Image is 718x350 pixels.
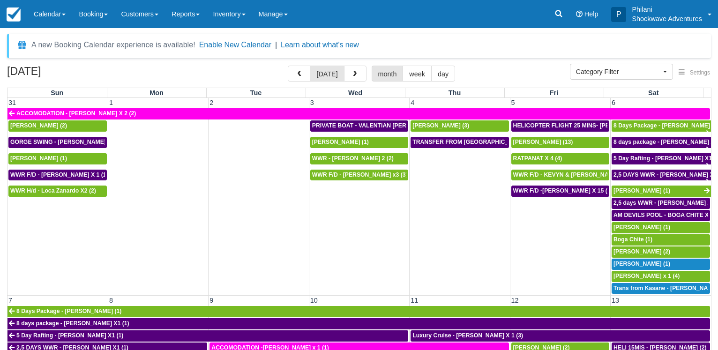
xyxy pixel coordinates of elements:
a: WWR F/D - [PERSON_NAME] X 1 (1) [8,170,107,181]
span: [PERSON_NAME] (1) [613,187,670,194]
span: 12 [510,297,520,304]
a: Luxury Cruise - [PERSON_NAME] X 1 (3) [411,330,710,342]
i: Help [576,11,583,17]
a: RATPANAT X 4 (4) [511,153,609,164]
a: 8 days package - [PERSON_NAME] X1 (1) [7,318,710,329]
span: [PERSON_NAME] (1) [312,139,369,145]
a: 5 Day Rafting - [PERSON_NAME] X1 (1) [7,330,408,342]
div: P [611,7,626,22]
a: [PERSON_NAME] (1) [612,186,711,197]
span: 9 [209,297,214,304]
span: 8 [108,297,114,304]
span: | [275,41,277,49]
span: Thu [449,89,461,97]
a: WWR - [PERSON_NAME] 2 (2) [310,153,408,164]
span: [PERSON_NAME] x 1 (4) [613,273,680,279]
button: [DATE] [310,66,344,82]
span: 1 [108,99,114,106]
span: Fri [550,89,558,97]
a: 8 Days Package - [PERSON_NAME] (1) [7,306,710,317]
a: [PERSON_NAME] (1) [310,137,408,148]
span: GORGE SWING - [PERSON_NAME] X 2 (2) [10,139,125,145]
span: 13 [611,297,620,304]
a: [PERSON_NAME] (2) [8,120,107,132]
p: Shockwave Adventures [632,14,702,23]
a: ACCOMODATION - [PERSON_NAME] X 2 (2) [7,108,710,119]
span: 4 [410,99,415,106]
span: Luxury Cruise - [PERSON_NAME] X 1 (3) [412,332,523,339]
span: 3 [309,99,315,106]
span: WWR - [PERSON_NAME] 2 (2) [312,155,394,162]
span: HELICOPTER FLIGHT 25 MINS- [PERSON_NAME] X1 (1) [513,122,665,129]
span: ACCOMODATION - [PERSON_NAME] X 2 (2) [16,110,136,117]
button: Category Filter [570,64,673,80]
a: 2,5 days WWR - [PERSON_NAME] X2 (2) [612,198,710,209]
a: Learn about what's new [281,41,359,49]
span: 31 [7,99,17,106]
div: A new Booking Calendar experience is available! [31,39,195,51]
span: WWR F/D - [PERSON_NAME] X 1 (1) [10,171,108,178]
a: 8 Days Package - [PERSON_NAME] (1) [612,120,711,132]
span: RATPANAT X 4 (4) [513,155,562,162]
button: Enable New Calendar [199,40,271,50]
a: Trans from Kasane - [PERSON_NAME] X4 (4) [612,283,710,294]
span: 10 [309,297,319,304]
button: week [403,66,432,82]
a: GORGE SWING - [PERSON_NAME] X 2 (2) [8,137,107,148]
span: Mon [150,89,164,97]
button: month [372,66,404,82]
button: Settings [673,66,716,80]
img: checkfront-main-nav-mini-logo.png [7,7,21,22]
span: [PERSON_NAME] (1) [613,224,670,231]
a: WWR F/D - KEVYN & [PERSON_NAME] 2 (2) [511,170,609,181]
a: WWR F/D -[PERSON_NAME] X 15 (15) [511,186,609,197]
a: [PERSON_NAME] (13) [511,137,609,148]
span: Wed [348,89,362,97]
span: 8 days package - [PERSON_NAME] X1 (1) [16,320,129,327]
span: PRIVATE BOAT - VALENTIAN [PERSON_NAME] X 4 (4) [312,122,459,129]
span: 5 Day Rafting - [PERSON_NAME] X1 (1) [16,332,123,339]
span: 6 [611,99,616,106]
a: [PERSON_NAME] (1) [612,222,710,233]
span: 11 [410,297,419,304]
span: [PERSON_NAME] (2) [10,122,67,129]
span: WWR F/D - [PERSON_NAME] x3 (3) [312,171,408,178]
span: [PERSON_NAME] (13) [513,139,573,145]
p: Philani [632,5,702,14]
a: AM DEVILS POOL - BOGA CHITE X 1 (1) [612,210,710,221]
span: [PERSON_NAME] (3) [412,122,469,129]
span: Category Filter [576,67,661,76]
span: WWR F/D -[PERSON_NAME] X 15 (15) [513,187,616,194]
span: WWR H/d - Loca Zanardo X2 (2) [10,187,96,194]
a: TRANSFER FROM [GEOGRAPHIC_DATA] TO VIC FALLS - [PERSON_NAME] X 1 (1) [411,137,509,148]
a: [PERSON_NAME] x 1 (4) [612,271,710,282]
span: [PERSON_NAME] (1) [613,261,670,267]
a: 2,5 DAYS WWR - [PERSON_NAME] X1 (1) [612,170,711,181]
span: Tue [250,89,262,97]
span: WWR F/D - KEVYN & [PERSON_NAME] 2 (2) [513,171,633,178]
span: Boga Chite (1) [613,236,652,243]
span: Sun [51,89,63,97]
a: HELICOPTER FLIGHT 25 MINS- [PERSON_NAME] X1 (1) [511,120,609,132]
span: Help [584,10,598,18]
button: day [431,66,455,82]
a: [PERSON_NAME] (1) [612,259,710,270]
span: Settings [690,69,710,76]
span: Sat [648,89,658,97]
a: WWR F/D - [PERSON_NAME] x3 (3) [310,170,408,181]
a: 8 days package - [PERSON_NAME] X1 (1) [612,137,711,148]
h2: [DATE] [7,66,126,83]
span: 8 Days Package - [PERSON_NAME] (1) [16,308,121,314]
a: [PERSON_NAME] (2) [612,246,710,258]
a: [PERSON_NAME] (1) [8,153,107,164]
a: WWR H/d - Loca Zanardo X2 (2) [8,186,107,197]
span: 2 [209,99,214,106]
span: TRANSFER FROM [GEOGRAPHIC_DATA] TO VIC FALLS - [PERSON_NAME] X 1 (1) [412,139,637,145]
a: Boga Chite (1) [612,234,710,246]
a: [PERSON_NAME] (3) [411,120,509,132]
span: [PERSON_NAME] (2) [613,248,670,255]
span: [PERSON_NAME] (1) [10,155,67,162]
span: 7 [7,297,13,304]
a: PRIVATE BOAT - VALENTIAN [PERSON_NAME] X 4 (4) [310,120,408,132]
span: 5 [510,99,516,106]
